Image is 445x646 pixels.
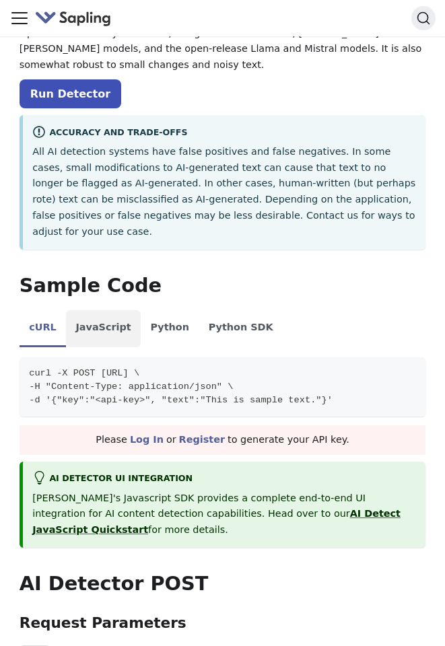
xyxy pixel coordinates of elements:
[20,274,425,298] h2: Sample Code
[29,382,233,392] span: -H "Content-Type: application/json" \
[20,310,66,348] li: cURL
[411,6,436,30] button: Search (Command+K)
[32,491,416,538] p: [PERSON_NAME]'s Javascript SDK provides a complete end-to-end UI integration for AI content detec...
[29,395,333,405] span: -d '{"key":"<api-key>", "text":"This is sample text."}'
[130,434,164,445] a: Log In
[141,310,199,348] li: Python
[20,572,425,596] h2: AI Detector POST
[32,125,416,141] div: Accuracy and Trade-offs
[9,8,30,28] button: Toggle navigation bar
[20,425,425,455] div: Please or to generate your API key.
[179,434,225,445] a: Register
[20,614,425,633] h3: Request Parameters
[199,310,283,348] li: Python SDK
[32,471,416,487] div: AI Detector UI integration
[32,144,416,240] p: All AI detection systems have false positives and false negatives. In some cases, small modificat...
[20,79,121,108] a: Run Detector
[20,9,425,73] p: The system is trained to be able to handle LLMs from different vendors, such as OpenAI's GPT fami...
[66,310,141,348] li: JavaScript
[35,9,112,28] img: Sapling.ai
[29,368,139,378] span: curl -X POST [URL] \
[35,9,116,28] a: Sapling.ai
